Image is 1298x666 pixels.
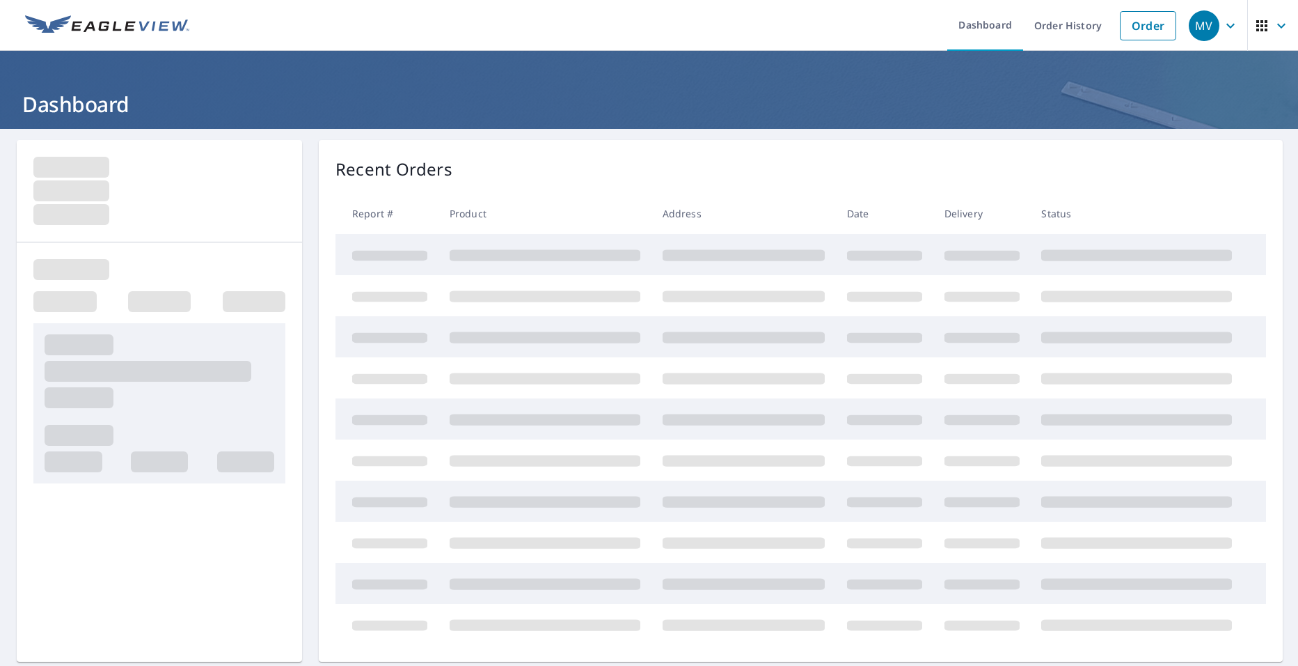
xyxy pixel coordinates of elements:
th: Product [438,193,651,234]
div: MV [1189,10,1219,41]
h1: Dashboard [17,90,1281,118]
img: EV Logo [25,15,189,36]
th: Delivery [933,193,1031,234]
th: Date [836,193,933,234]
th: Report # [335,193,438,234]
th: Address [651,193,836,234]
th: Status [1030,193,1243,234]
a: Order [1120,11,1176,40]
p: Recent Orders [335,157,452,182]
